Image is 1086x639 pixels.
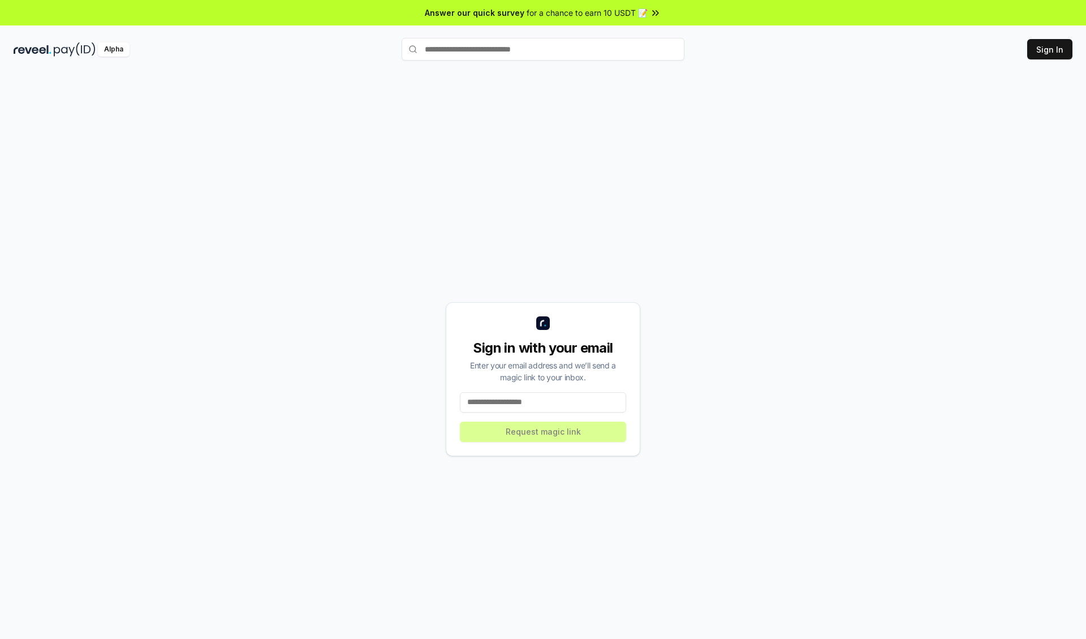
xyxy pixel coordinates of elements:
img: reveel_dark [14,42,51,57]
img: logo_small [536,316,550,330]
span: for a chance to earn 10 USDT 📝 [527,7,648,19]
button: Sign In [1027,39,1072,59]
div: Sign in with your email [460,339,626,357]
span: Answer our quick survey [425,7,524,19]
div: Enter your email address and we’ll send a magic link to your inbox. [460,359,626,383]
img: pay_id [54,42,96,57]
div: Alpha [98,42,130,57]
